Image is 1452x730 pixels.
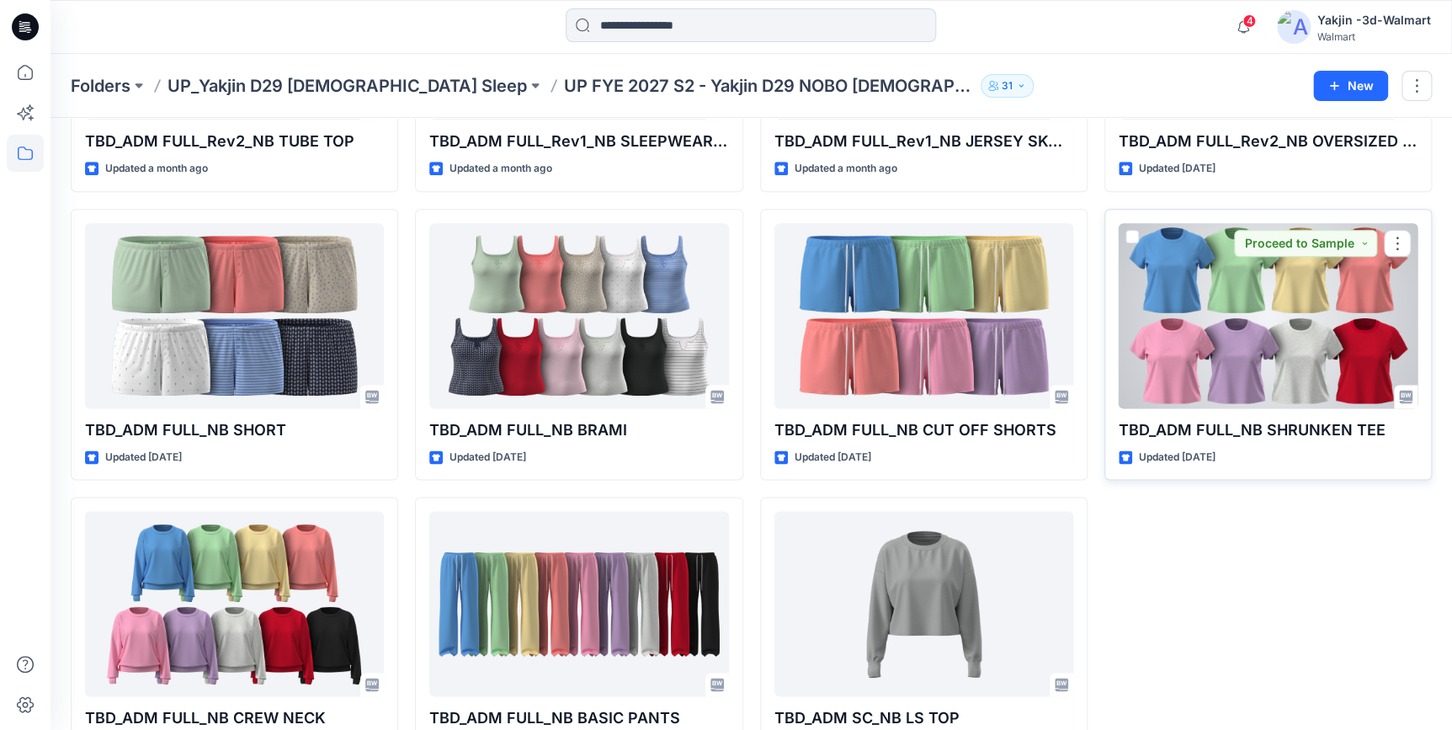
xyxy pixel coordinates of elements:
p: TBD_ADM FULL_NB CREW NECK [85,706,384,730]
p: TBD_ADM FULL_Rev2_NB TUBE TOP [85,130,384,153]
p: TBD_ADM FULL_Rev2_NB OVERSIZED T-SHIRT AND BOXER SET [1119,130,1417,153]
a: TBD_ADM FULL_NB BASIC PANTS [429,511,728,696]
a: TBD_ADM SC_NB LS TOP [774,511,1073,696]
p: UP FYE 2027 S2 - Yakjin D29 NOBO [DEMOGRAPHIC_DATA] Sleepwear [564,74,974,98]
p: TBD_ADM FULL_Rev1_NB JERSEY SKORT [774,130,1073,153]
a: UP_Yakjin D29 [DEMOGRAPHIC_DATA] Sleep [168,74,527,98]
p: TBD_ADM FULL_NB SHORT [85,418,384,442]
p: Updated a month ago [105,160,208,178]
p: TBD_ADM FULL_NB SHRUNKEN TEE [1119,418,1417,442]
p: TBD_ADM FULL_NB CUT OFF SHORTS [774,418,1073,442]
button: 31 [981,74,1034,98]
p: TBD_ADM FULL_Rev1_NB SLEEPWEAR CAMI [429,130,728,153]
a: TBD_ADM FULL_NB CREW NECK [85,511,384,696]
p: 31 [1002,77,1013,95]
p: Updated a month ago [449,160,552,178]
p: TBD_ADM SC_NB LS TOP [774,706,1073,730]
a: TBD_ADM FULL_NB SHORT [85,223,384,408]
p: Updated a month ago [795,160,897,178]
a: TBD_ADM FULL_NB SHRUNKEN TEE [1119,223,1417,408]
img: avatar [1277,10,1311,44]
span: 4 [1242,14,1256,28]
p: Updated [DATE] [449,449,526,466]
p: Updated [DATE] [795,449,871,466]
p: Updated [DATE] [1139,449,1215,466]
a: TBD_ADM FULL_NB CUT OFF SHORTS [774,223,1073,408]
button: New [1313,71,1388,101]
div: Walmart [1317,30,1431,43]
p: Updated [DATE] [1139,160,1215,178]
div: Yakjin -3d-Walmart [1317,10,1431,30]
p: TBD_ADM FULL_NB BASIC PANTS [429,706,728,730]
a: TBD_ADM FULL_NB BRAMI [429,223,728,408]
a: Folders [71,74,130,98]
p: TBD_ADM FULL_NB BRAMI [429,418,728,442]
p: Updated [DATE] [105,449,182,466]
